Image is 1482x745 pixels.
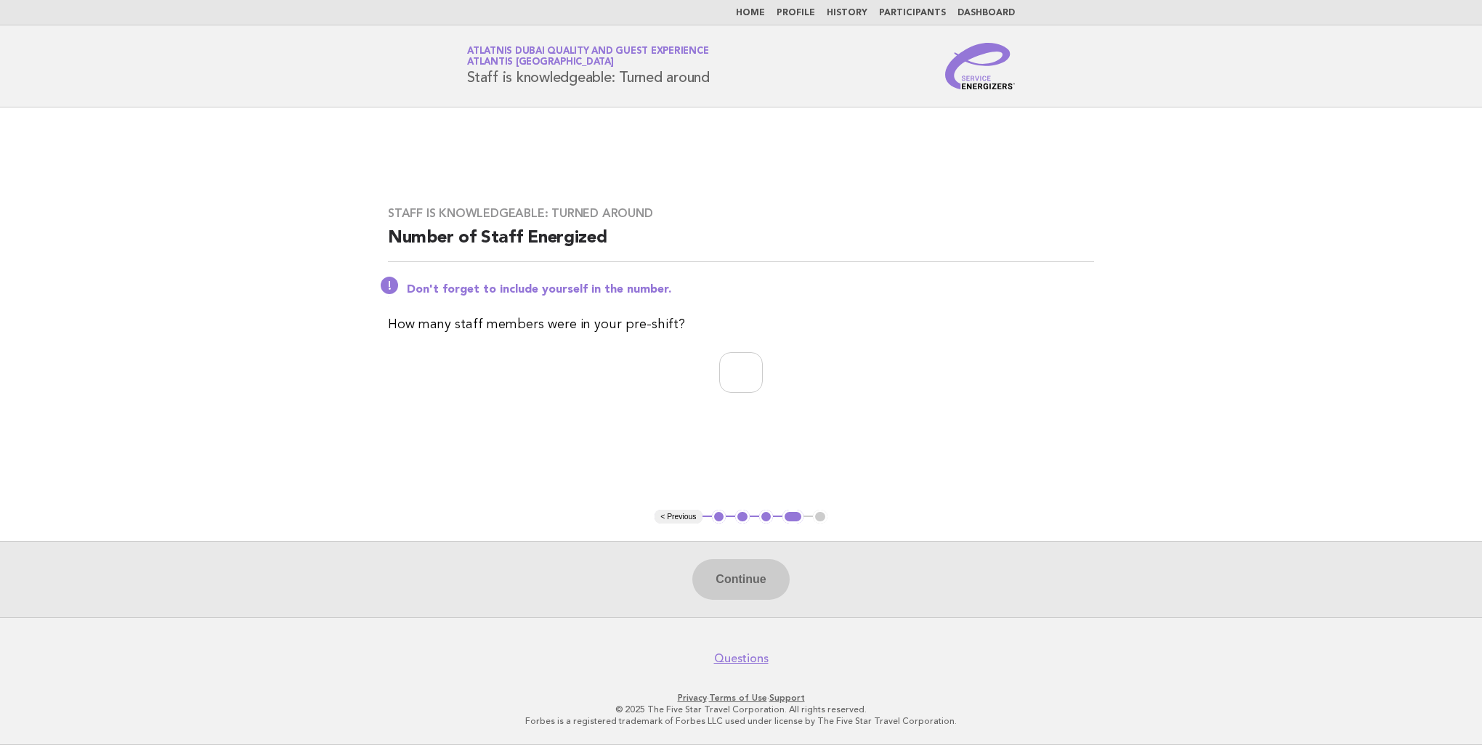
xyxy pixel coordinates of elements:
[769,693,805,703] a: Support
[296,692,1186,704] p: · ·
[957,9,1015,17] a: Dashboard
[714,651,769,666] a: Questions
[655,510,702,524] button: < Previous
[388,227,1094,262] h2: Number of Staff Energized
[467,58,614,68] span: Atlantis [GEOGRAPHIC_DATA]
[467,46,708,67] a: Atlatnis Dubai Quality and Guest ExperienceAtlantis [GEOGRAPHIC_DATA]
[827,9,867,17] a: History
[879,9,946,17] a: Participants
[296,704,1186,715] p: © 2025 The Five Star Travel Corporation. All rights reserved.
[945,43,1015,89] img: Service Energizers
[388,206,1094,221] h3: Staff is knowledgeable: Turned around
[709,693,767,703] a: Terms of Use
[735,510,750,524] button: 2
[782,510,803,524] button: 4
[777,9,815,17] a: Profile
[678,693,707,703] a: Privacy
[712,510,726,524] button: 1
[388,314,1094,335] p: How many staff members were in your pre-shift?
[467,47,710,85] h1: Staff is knowledgeable: Turned around
[759,510,774,524] button: 3
[407,282,1094,297] p: Don't forget to include yourself in the number.
[736,9,765,17] a: Home
[296,715,1186,727] p: Forbes is a registered trademark of Forbes LLC used under license by The Five Star Travel Corpora...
